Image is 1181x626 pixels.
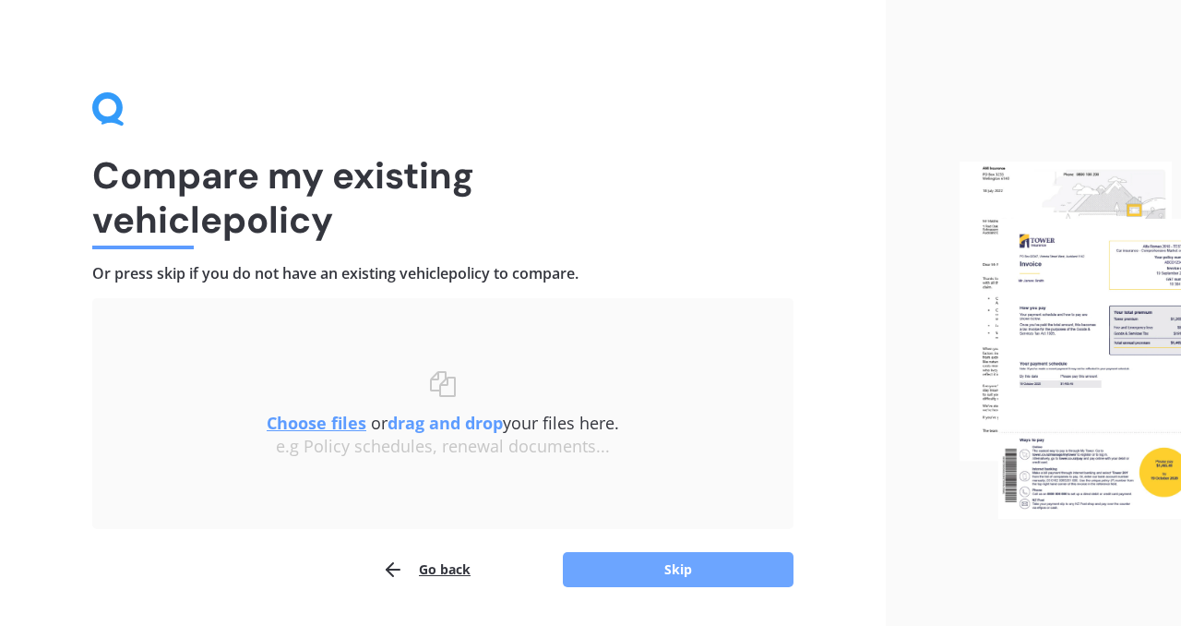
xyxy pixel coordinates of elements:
[563,552,793,587] button: Skip
[388,412,503,434] b: drag and drop
[92,153,793,242] h1: Compare my existing vehicle policy
[129,437,757,457] div: e.g Policy schedules, renewal documents...
[267,412,366,434] u: Choose files
[92,264,793,283] h4: Or press skip if you do not have an existing vehicle policy to compare.
[267,412,619,434] span: or your files here.
[960,162,1181,520] img: files.webp
[382,551,471,588] button: Go back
